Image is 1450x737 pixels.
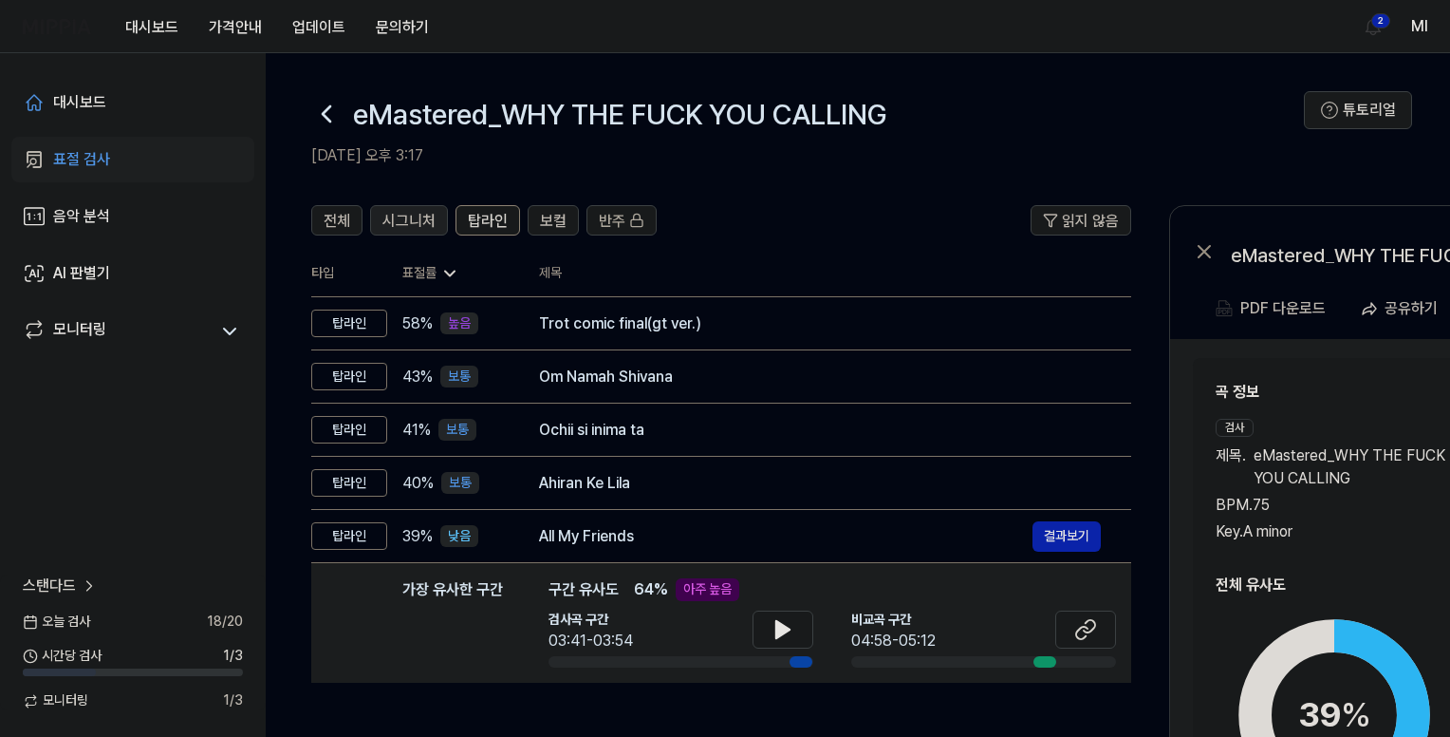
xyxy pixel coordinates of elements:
[539,312,1101,335] div: Trot comic final(gt ver.)
[23,575,76,597] span: 스탠다드
[1062,210,1119,233] span: 읽지 않음
[311,205,362,236] button: 전체
[1411,15,1427,38] button: Ml
[851,630,936,652] div: 04:58-05:12
[1341,694,1371,735] span: %
[11,137,254,182] a: 표절 검사
[402,264,509,283] div: 표절률
[324,210,350,233] span: 전체
[110,9,194,47] button: 대시보드
[540,210,567,233] span: 보컬
[223,691,243,710] span: 1 / 3
[1032,521,1101,552] button: 결과보기
[311,144,1304,167] h2: [DATE] 오후 3:17
[539,366,1101,388] div: Om Namah Shivana
[311,310,387,338] div: 탑라인
[382,210,436,233] span: 시그니처
[599,210,625,233] span: 반주
[223,647,243,666] span: 1 / 3
[53,205,110,228] div: 음악 분석
[455,205,520,236] button: 탑라인
[11,80,254,125] a: 대시보드
[402,312,433,335] span: 58 %
[361,9,444,47] button: 문의하기
[311,251,387,297] th: 타입
[311,522,387,551] div: 탑라인
[311,469,387,498] div: 탑라인
[23,19,91,34] img: logo
[23,691,88,710] span: 모니터링
[539,472,1101,495] div: Ahiran Ke Lila
[440,525,478,548] div: 낮음
[438,419,476,442] div: 보통
[311,416,387,444] div: 탑라인
[23,647,102,666] span: 시간당 검사
[441,472,479,495] div: 보통
[548,578,619,601] span: 구간 유사도
[353,94,886,134] h1: eMastered_WHY THE FUCK YOU CALLING
[539,419,1101,442] div: Ochii si inima ta
[402,419,431,442] span: 41 %
[440,366,478,388] div: 보통
[548,630,633,652] div: 03:41-03:54
[402,366,433,388] span: 43 %
[676,578,739,601] div: 아주 높음
[402,472,434,495] span: 40 %
[53,318,106,345] div: 모니터링
[402,525,433,548] span: 39 %
[23,575,99,597] a: 스탠다드
[194,9,277,47] button: 가격안내
[1358,11,1388,42] button: 알림2
[851,611,936,630] span: 비교곡 구간
[402,578,503,668] div: 가장 유사한 구간
[277,9,361,47] button: 업데이트
[53,262,110,285] div: AI 판별기
[539,525,1032,548] div: All My Friends
[53,91,106,114] div: 대시보드
[634,578,668,601] span: 64 %
[11,251,254,296] a: AI 판별기
[1212,290,1329,328] button: PDF 다운로드
[468,210,508,233] span: 탑라인
[370,205,448,236] button: 시그니처
[23,318,209,345] a: 모니터링
[1304,91,1412,129] button: 튜토리얼
[277,1,361,53] a: 업데이트
[53,148,110,171] div: 표절 검사
[1216,300,1233,317] img: PDF Download
[1240,296,1326,321] div: PDF 다운로드
[23,613,90,632] span: 오늘 검사
[11,194,254,239] a: 음악 분석
[1216,444,1246,490] span: 제목 .
[207,613,243,632] span: 18 / 20
[548,611,633,630] span: 검사곡 구간
[528,205,579,236] button: 보컬
[539,251,1131,296] th: 제목
[1385,296,1438,321] div: 공유하기
[440,312,478,335] div: 높음
[1031,205,1131,236] button: 읽지 않음
[1371,13,1390,28] div: 2
[1362,15,1385,38] img: 알림
[311,363,387,391] div: 탑라인
[586,205,657,236] button: 반주
[1216,419,1254,437] div: 검사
